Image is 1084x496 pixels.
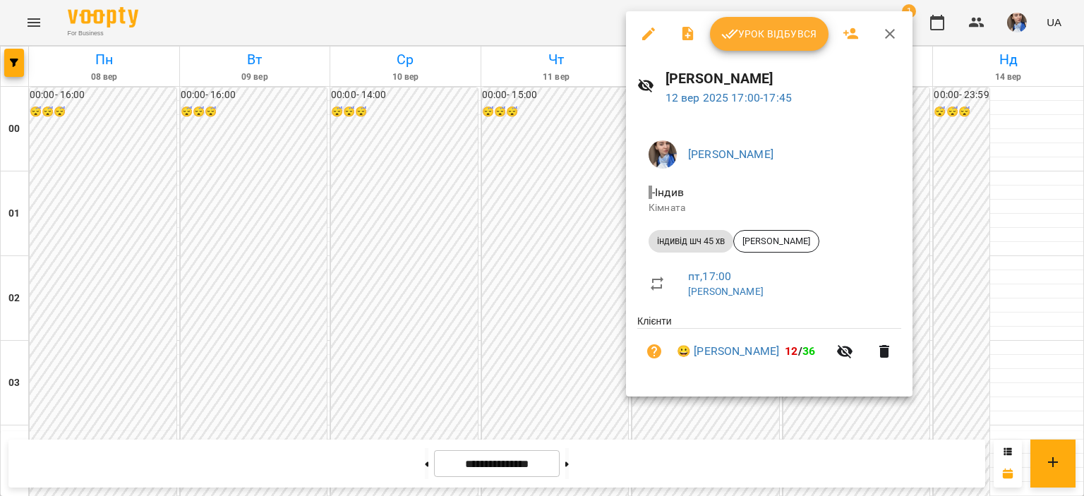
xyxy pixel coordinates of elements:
[734,235,819,248] span: [PERSON_NAME]
[649,140,677,169] img: 727e98639bf378bfedd43b4b44319584.jpeg
[666,68,901,90] h6: [PERSON_NAME]
[785,344,797,358] span: 12
[666,91,792,104] a: 12 вер 2025 17:00-17:45
[710,17,829,51] button: Урок відбувся
[802,344,815,358] span: 36
[785,344,815,358] b: /
[649,186,687,199] span: - Індив
[637,314,901,380] ul: Клієнти
[688,270,731,283] a: пт , 17:00
[688,286,764,297] a: [PERSON_NAME]
[649,235,733,248] span: індивід шч 45 хв
[688,147,773,161] a: [PERSON_NAME]
[733,230,819,253] div: [PERSON_NAME]
[649,201,890,215] p: Кімната
[677,343,779,360] a: 😀 [PERSON_NAME]
[721,25,817,42] span: Урок відбувся
[637,334,671,368] button: Візит ще не сплачено. Додати оплату?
